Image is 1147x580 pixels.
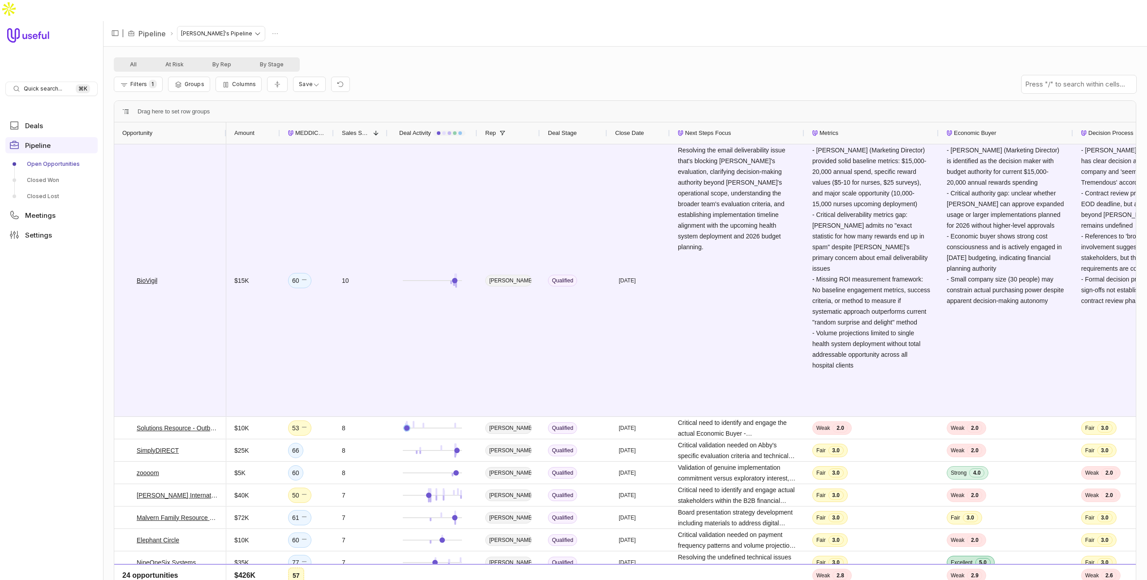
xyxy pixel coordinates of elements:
[975,558,991,567] span: 5.0
[678,440,796,461] span: Critical validation needed on Abby's specific evaluation criteria and technical requirements sinc...
[812,122,931,144] div: Metrics
[5,207,98,223] a: Meetings
[138,28,166,39] a: Pipeline
[234,490,249,501] div: $40K
[828,536,844,545] span: 3.0
[292,490,307,501] div: 50
[292,557,307,568] div: 77
[619,559,636,566] time: [DATE]
[234,535,249,545] div: $10K
[114,77,163,92] button: Filter Pipeline
[342,275,349,286] div: 10
[331,77,350,92] button: Reset view
[485,489,532,501] span: [PERSON_NAME]
[485,445,532,456] span: [PERSON_NAME]
[951,559,973,566] span: Excellent
[292,445,299,456] div: 66
[137,535,179,545] a: Elephant Circle
[1085,447,1095,454] span: Fair
[342,467,345,478] div: 8
[812,147,932,369] span: - [PERSON_NAME] (Marketing Director) provided solid baseline metrics: $15,000-20,000 annual spend...
[1022,75,1136,93] input: Press "/" to search within cells...
[548,422,577,434] span: Qualified
[951,469,966,476] span: Strong
[198,59,246,70] button: By Rep
[342,490,345,501] div: 7
[5,189,98,203] a: Closed Lost
[1085,469,1099,476] span: Weak
[301,275,307,286] span: No change
[138,106,210,117] div: Row Groups
[485,467,532,479] span: [PERSON_NAME]
[947,147,1065,304] span: - [PERSON_NAME] (Marketing Director) is identified as the decision maker with budget authority fo...
[816,514,826,521] span: Fair
[301,490,307,501] span: No change
[619,277,636,284] time: [DATE]
[619,424,636,432] time: [DATE]
[25,212,56,219] span: Meetings
[485,128,496,139] span: Rep
[619,514,636,521] time: [DATE]
[951,424,964,432] span: Weak
[685,128,731,139] span: Next Steps Focus
[185,81,204,87] span: Groups
[1097,446,1113,455] span: 3.0
[292,535,307,545] div: 60
[548,467,577,479] span: Qualified
[234,128,254,139] span: Amount
[816,447,826,454] span: Fair
[234,512,249,523] div: $72K
[619,537,636,544] time: [DATE]
[25,122,43,129] span: Deals
[947,122,1065,144] div: Economic Buyer
[399,128,431,139] span: Deal Activity
[548,512,577,524] span: Qualified
[5,157,98,171] a: Open Opportunities
[816,469,826,476] span: Fair
[1085,514,1095,521] span: Fair
[25,142,51,149] span: Pipeline
[1085,492,1099,499] span: Weak
[678,122,796,144] div: Next Steps Focus
[1101,491,1117,500] span: 2.0
[216,77,262,92] button: Columns
[967,536,982,545] span: 2.0
[137,490,218,501] a: [PERSON_NAME] International
[5,227,98,243] a: Settings
[678,462,796,484] span: Validation of genuine implementation commitment versus exploratory interest, confirmation of tech...
[137,423,218,433] a: Solutions Resource - Outbound
[292,275,307,286] div: 60
[548,128,577,139] span: Deal Stage
[967,424,982,433] span: 2.0
[5,157,98,203] div: Pipeline submenu
[548,445,577,456] span: Qualified
[816,537,826,544] span: Fair
[76,84,90,93] kbd: ⌘ K
[267,77,288,92] button: Collapse all rows
[295,128,326,139] span: MEDDICC Score
[5,137,98,153] a: Pipeline
[954,128,996,139] span: Economic Buyer
[828,558,844,567] span: 3.0
[1088,128,1133,139] span: Decision Process
[485,422,532,434] span: [PERSON_NAME]
[485,534,532,546] span: [PERSON_NAME]
[678,145,796,252] span: Resolving the email deliverability issue that's blocking [PERSON_NAME]'s evaluation, clarifying d...
[288,122,326,144] div: MEDDICC Score
[342,557,345,568] div: 7
[137,512,218,523] a: Malvern Family Resource Centre
[292,467,299,478] div: 60
[301,535,307,545] span: No change
[108,26,122,40] button: Collapse sidebar
[828,491,844,500] span: 3.0
[967,446,982,455] span: 2.0
[1085,424,1095,432] span: Fair
[816,424,830,432] span: Weak
[234,423,249,433] div: $10K
[969,468,984,477] span: 4.0
[24,85,62,92] span: Quick search...
[951,537,964,544] span: Weak
[1101,468,1117,477] span: 2.0
[301,512,307,523] span: No change
[1097,513,1113,522] span: 3.0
